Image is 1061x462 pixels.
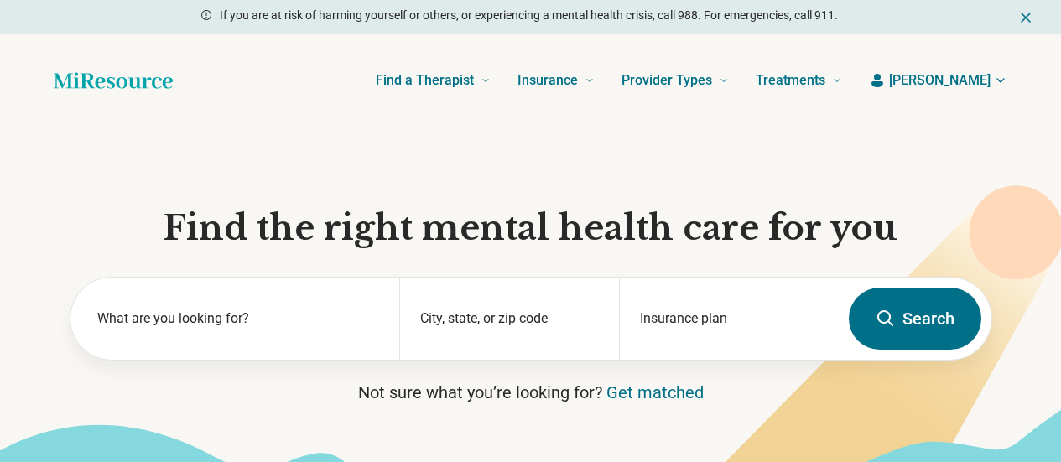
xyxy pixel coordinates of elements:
a: Provider Types [622,47,729,114]
p: Not sure what you’re looking for? [70,381,992,404]
a: Get matched [606,382,704,402]
button: [PERSON_NAME] [869,70,1007,91]
h1: Find the right mental health care for you [70,206,992,250]
button: Search [849,288,981,350]
label: What are you looking for? [97,309,380,329]
span: Insurance [517,69,578,92]
span: [PERSON_NAME] [889,70,991,91]
span: Treatments [756,69,825,92]
span: Find a Therapist [376,69,474,92]
a: Find a Therapist [376,47,491,114]
span: Provider Types [622,69,712,92]
a: Home page [54,64,173,97]
a: Treatments [756,47,842,114]
p: If you are at risk of harming yourself or others, or experiencing a mental health crisis, call 98... [220,7,838,24]
a: Insurance [517,47,595,114]
button: Dismiss [1017,7,1034,27]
